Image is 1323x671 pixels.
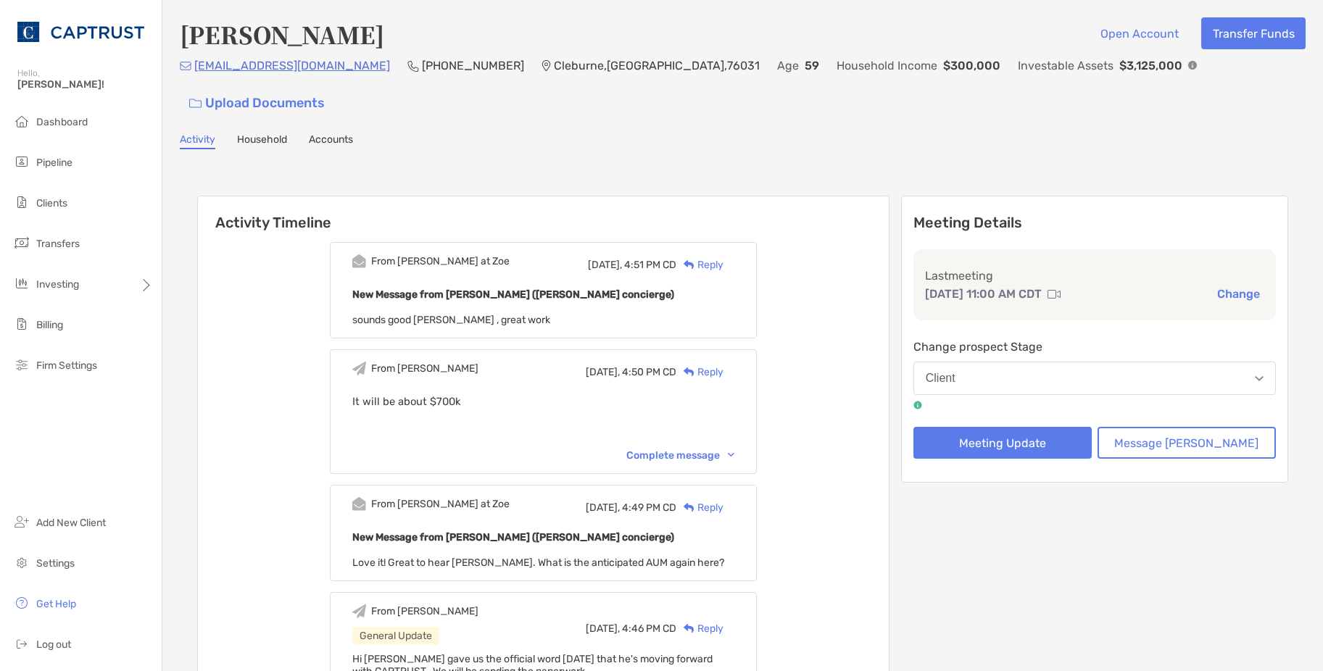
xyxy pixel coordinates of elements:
[622,366,676,378] span: 4:50 PM CD
[1201,17,1306,49] button: Transfer Funds
[36,517,106,529] span: Add New Client
[622,622,676,635] span: 4:46 PM CD
[586,501,620,514] span: [DATE],
[13,193,30,211] img: clients icon
[1188,61,1197,70] img: Info Icon
[676,500,723,515] div: Reply
[36,116,88,128] span: Dashboard
[180,133,215,149] a: Activity
[13,234,30,251] img: transfers icon
[542,60,551,72] img: Location Icon
[586,622,620,635] span: [DATE],
[13,554,30,571] img: settings icon
[352,395,461,408] span: It will be about $700k
[1048,288,1061,300] img: communication type
[13,594,30,612] img: get-help icon
[13,112,30,130] img: dashboard icon
[180,88,334,119] a: Upload Documents
[554,57,760,75] p: Cleburne , [GEOGRAPHIC_DATA] , 76031
[36,278,79,291] span: Investing
[913,338,1276,356] p: Change prospect Stage
[913,401,922,409] img: tooltip
[586,366,620,378] span: [DATE],
[352,497,366,511] img: Event icon
[13,153,30,170] img: pipeline icon
[1098,427,1276,459] button: Message [PERSON_NAME]
[36,319,63,331] span: Billing
[36,638,71,651] span: Log out
[36,359,97,372] span: Firm Settings
[913,214,1276,232] p: Meeting Details
[13,275,30,292] img: investing icon
[684,367,694,377] img: Reply icon
[1119,57,1182,75] p: $3,125,000
[17,6,144,58] img: CAPTRUST Logo
[684,260,694,270] img: Reply icon
[913,427,1092,459] button: Meeting Update
[17,78,153,91] span: [PERSON_NAME]!
[728,453,734,457] img: Chevron icon
[352,362,366,375] img: Event icon
[371,255,510,267] div: From [PERSON_NAME] at Zoe
[237,133,287,149] a: Household
[1089,17,1190,49] button: Open Account
[36,557,75,570] span: Settings
[36,197,67,209] span: Clients
[676,621,723,636] div: Reply
[1018,57,1113,75] p: Investable Assets
[13,513,30,530] img: add_new_client icon
[36,238,80,250] span: Transfers
[352,288,674,301] b: New Message from [PERSON_NAME] ([PERSON_NAME] concierge)
[925,285,1042,303] p: [DATE] 11:00 AM CDT
[352,314,550,326] span: sounds good [PERSON_NAME] , great work
[309,133,353,149] a: Accounts
[926,372,955,385] div: Client
[1213,286,1264,301] button: Change
[422,57,524,75] p: [PHONE_NUMBER]
[622,501,676,514] span: 4:49 PM CD
[352,627,439,645] div: General Update
[13,356,30,373] img: firm-settings icon
[676,257,723,272] div: Reply
[194,57,390,75] p: [EMAIL_ADDRESS][DOMAIN_NAME]
[198,196,889,231] h6: Activity Timeline
[352,531,674,543] b: New Message from [PERSON_NAME] ([PERSON_NAME] concierge)
[13,315,30,333] img: billing icon
[352,254,366,268] img: Event icon
[371,362,478,375] div: From [PERSON_NAME]
[943,57,1000,75] p: $300,000
[588,259,622,271] span: [DATE],
[13,635,30,652] img: logout icon
[837,57,937,75] p: Household Income
[36,157,72,169] span: Pipeline
[371,498,510,510] div: From [PERSON_NAME] at Zoe
[624,259,676,271] span: 4:51 PM CD
[777,57,799,75] p: Age
[684,624,694,633] img: Reply icon
[1255,376,1264,381] img: Open dropdown arrow
[805,57,819,75] p: 59
[407,60,419,72] img: Phone Icon
[180,62,191,70] img: Email Icon
[684,503,694,512] img: Reply icon
[913,362,1276,395] button: Client
[925,267,1264,285] p: Last meeting
[352,604,366,618] img: Event icon
[371,605,478,617] div: From [PERSON_NAME]
[676,364,723,380] div: Reply
[36,598,76,610] span: Get Help
[352,557,724,569] span: Love it! Great to hear [PERSON_NAME]. What is the anticipated AUM again here?
[189,99,202,109] img: button icon
[626,449,734,462] div: Complete message
[180,17,384,51] h4: [PERSON_NAME]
